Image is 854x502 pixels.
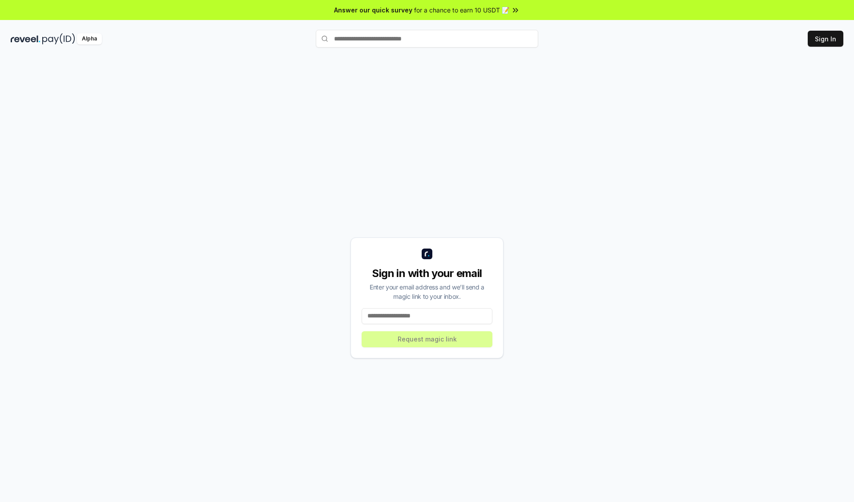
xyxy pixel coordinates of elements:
button: Sign In [808,31,843,47]
span: Answer our quick survey [334,5,412,15]
div: Alpha [77,33,102,44]
div: Enter your email address and we’ll send a magic link to your inbox. [362,282,492,301]
img: logo_small [422,249,432,259]
img: reveel_dark [11,33,40,44]
img: pay_id [42,33,75,44]
span: for a chance to earn 10 USDT 📝 [414,5,509,15]
div: Sign in with your email [362,266,492,281]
